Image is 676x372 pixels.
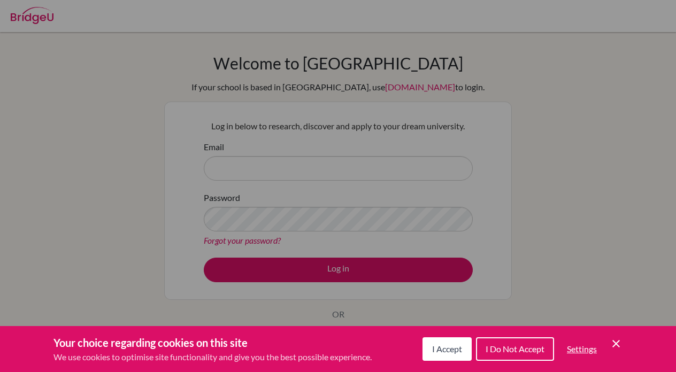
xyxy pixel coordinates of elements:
p: We use cookies to optimise site functionality and give you the best possible experience. [53,351,372,363]
span: I Accept [432,344,462,354]
button: Settings [558,338,605,360]
span: I Do Not Accept [486,344,544,354]
button: Save and close [610,337,623,350]
button: I Accept [422,337,472,361]
h3: Your choice regarding cookies on this site [53,335,372,351]
button: I Do Not Accept [476,337,554,361]
span: Settings [567,344,597,354]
